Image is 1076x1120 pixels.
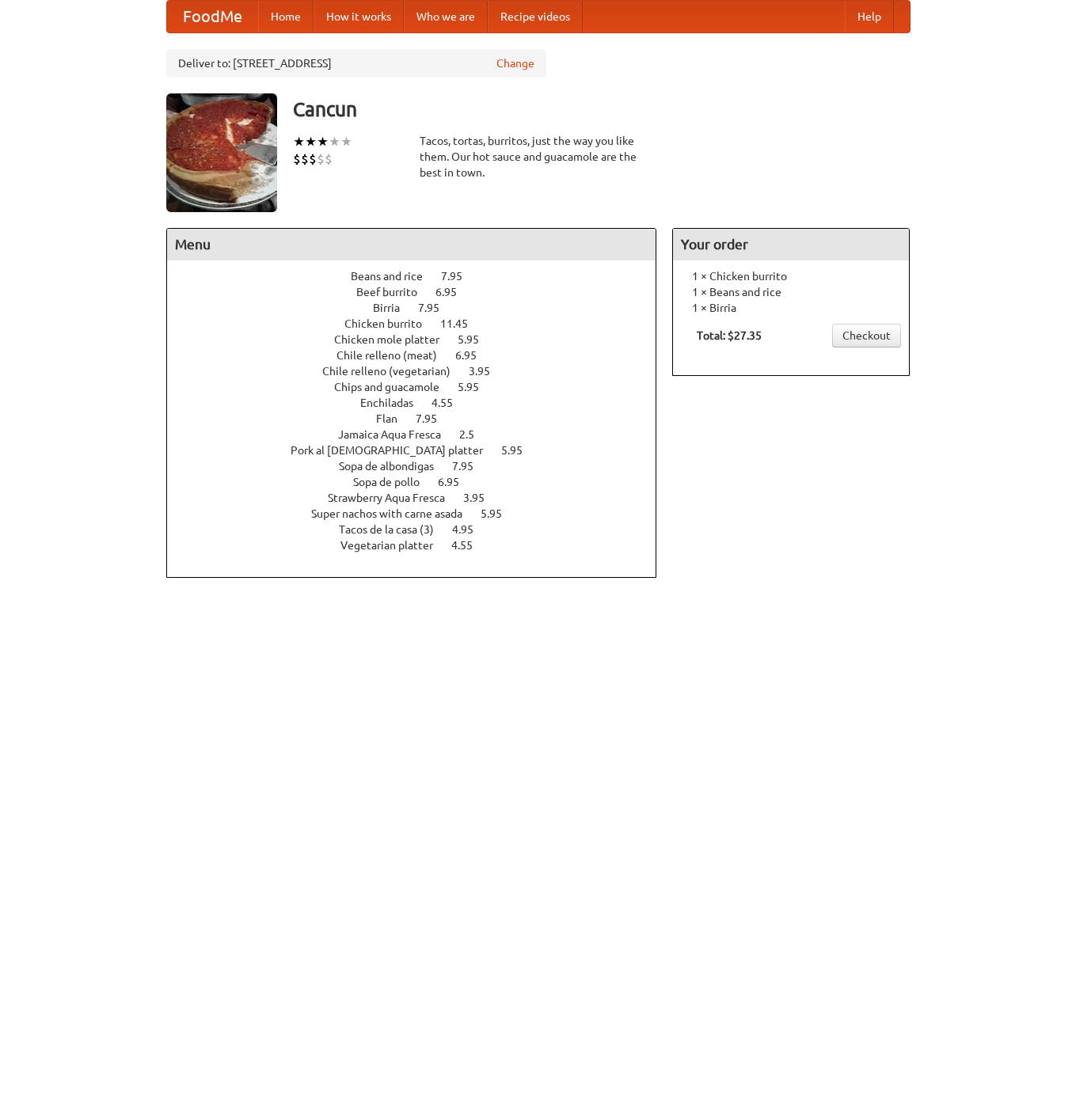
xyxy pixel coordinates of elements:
[452,523,489,536] span: 4.95
[488,1,583,32] a: Recipe videos
[334,381,508,393] a: Chips and guacamole 5.95
[339,460,503,473] a: Sopa de albondigas 7.95
[167,229,656,260] h4: Menu
[681,284,901,300] li: 1 × Beans and rice
[309,150,317,168] li: $
[166,93,277,212] img: angular.jpg
[317,150,325,168] li: $
[344,317,497,330] a: Chicken burrito 11.45
[496,55,534,71] a: Change
[338,428,457,441] span: Jamaica Aqua Fresca
[325,150,333,168] li: $
[351,270,439,283] span: Beans and rice
[356,286,433,298] span: Beef burrito
[356,286,486,298] a: Beef burrito 6.95
[293,150,301,168] li: $
[291,444,552,457] a: Pork al [DEMOGRAPHIC_DATA] platter 5.95
[340,539,449,552] span: Vegetarian platter
[416,412,453,425] span: 7.95
[481,507,518,520] span: 5.95
[167,1,258,32] a: FoodMe
[373,302,469,314] a: Birria 7.95
[339,460,450,473] span: Sopa de albondigas
[451,539,489,552] span: 4.55
[440,317,484,330] span: 11.45
[458,333,495,346] span: 5.95
[459,428,490,441] span: 2.5
[322,365,466,378] span: Chile relleno (vegetarian)
[258,1,314,32] a: Home
[832,324,901,347] a: Checkout
[336,349,453,362] span: Chile relleno (meat)
[351,270,492,283] a: Beans and rice 7.95
[697,329,762,342] b: Total: $27.35
[311,507,531,520] a: Super nachos with carne asada 5.95
[452,460,489,473] span: 7.95
[311,507,478,520] span: Super nachos with carne asada
[293,93,911,125] h3: Cancun
[339,523,503,536] a: Tacos de la casa (3) 4.95
[418,302,455,314] span: 7.95
[469,365,506,378] span: 3.95
[455,349,492,362] span: 6.95
[681,300,901,316] li: 1 × Birria
[681,268,901,284] li: 1 × Chicken burrito
[360,397,482,409] a: Enchiladas 4.55
[376,412,466,425] a: Flan 7.95
[314,1,404,32] a: How it works
[293,133,305,150] li: ★
[435,286,473,298] span: 6.95
[340,539,502,552] a: Vegetarian platter 4.55
[334,333,455,346] span: Chicken mole platter
[291,444,499,457] span: Pork al [DEMOGRAPHIC_DATA] platter
[373,302,416,314] span: Birria
[438,476,475,488] span: 6.95
[845,1,894,32] a: Help
[336,349,506,362] a: Chile relleno (meat) 6.95
[166,49,546,78] div: Deliver to: [STREET_ADDRESS]
[344,317,438,330] span: Chicken burrito
[501,444,538,457] span: 5.95
[458,381,495,393] span: 5.95
[305,133,317,150] li: ★
[432,397,469,409] span: 4.55
[328,492,514,504] a: Strawberry Aqua Fresca 3.95
[441,270,478,283] span: 7.95
[353,476,435,488] span: Sopa de pollo
[420,133,657,180] div: Tacos, tortas, burritos, just the way you like them. Our hot sauce and guacamole are the best in ...
[673,229,909,260] h4: Your order
[329,133,340,150] li: ★
[322,365,519,378] a: Chile relleno (vegetarian) 3.95
[360,397,429,409] span: Enchiladas
[340,133,352,150] li: ★
[339,523,450,536] span: Tacos de la casa (3)
[334,333,508,346] a: Chicken mole platter 5.95
[463,492,500,504] span: 3.95
[404,1,488,32] a: Who we are
[328,492,461,504] span: Strawberry Aqua Fresca
[338,428,504,441] a: Jamaica Aqua Fresca 2.5
[334,381,455,393] span: Chips and guacamole
[301,150,309,168] li: $
[376,412,413,425] span: Flan
[317,133,329,150] li: ★
[353,476,489,488] a: Sopa de pollo 6.95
